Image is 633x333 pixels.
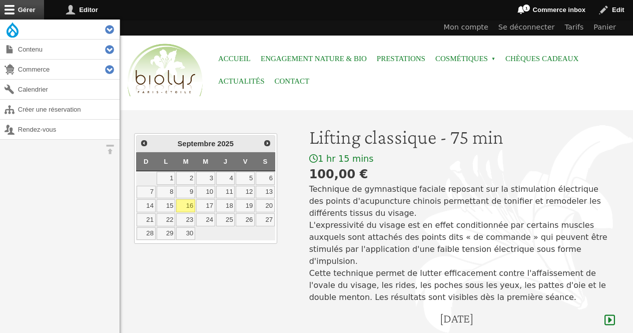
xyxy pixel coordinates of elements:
span: Septembre [178,140,216,148]
span: Vendredi [243,158,248,165]
span: Lundi [164,158,168,165]
a: 5 [236,172,255,185]
a: 27 [256,213,275,226]
h1: Lifting classique - 75 min [309,125,615,149]
span: Mardi [183,158,189,165]
a: 21 [137,213,156,226]
a: Panier [588,20,621,36]
a: Se déconnecter [493,20,560,36]
a: Contact [275,70,310,93]
a: 13 [256,186,275,199]
a: 30 [176,227,195,240]
a: 17 [196,199,215,212]
a: 20 [256,199,275,212]
a: Chèques cadeaux [505,48,578,70]
a: 12 [236,186,255,199]
a: 28 [137,227,156,240]
span: Dimanche [144,158,149,165]
a: 9 [176,186,195,199]
a: Précédent [138,137,151,150]
span: 2025 [217,140,234,148]
a: 4 [216,172,235,185]
a: 10 [196,186,215,199]
a: 18 [216,199,235,212]
span: Suivant [263,139,271,147]
a: Engagement Nature & Bio [261,48,367,70]
span: Précédent [140,139,148,147]
a: 11 [216,186,235,199]
header: Entête du site [120,20,633,105]
span: » [491,57,495,61]
span: Samedi [263,158,268,165]
img: Accueil [125,42,205,99]
a: 16 [176,199,195,212]
p: Technique de gymnastique faciale reposant sur la stimulation électrique des points d'acupuncture ... [309,183,615,303]
button: Orientation horizontale [100,140,120,159]
span: Mercredi [203,158,208,165]
a: 22 [157,213,176,226]
a: 1 [157,172,176,185]
a: 25 [216,213,235,226]
div: 1 hr 15 mins [309,153,615,165]
a: 19 [236,199,255,212]
span: Jeudi [224,158,227,165]
a: 6 [256,172,275,185]
a: 2 [176,172,195,185]
a: 29 [157,227,176,240]
span: Cosmétiques [435,48,495,70]
a: Accueil [218,48,251,70]
a: Actualités [218,70,265,93]
div: 100,00 € [309,165,615,183]
span: 1 [522,4,530,12]
a: 7 [137,186,156,199]
a: Prestations [377,48,425,70]
a: 3 [196,172,215,185]
a: 26 [236,213,255,226]
a: 15 [157,199,176,212]
a: Suivant [260,137,273,150]
a: Tarifs [560,20,589,36]
a: Mon compte [439,20,493,36]
a: 14 [137,199,156,212]
a: 23 [176,213,195,226]
a: 24 [196,213,215,226]
a: 8 [157,186,176,199]
h4: [DATE] [440,311,473,326]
